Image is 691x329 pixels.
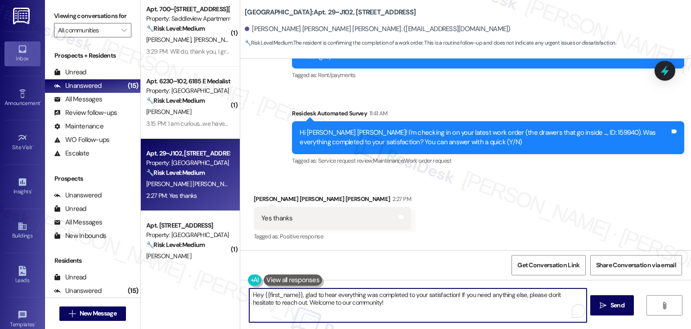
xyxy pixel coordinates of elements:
span: Share Conversation via email [596,260,676,270]
button: Send [590,295,634,315]
strong: 🔧 Risk Level: Medium [146,169,205,177]
i:  [121,27,126,34]
span: Rent/payments [318,71,356,79]
div: Unread [54,273,86,282]
div: Property: [GEOGRAPHIC_DATA] [146,158,229,168]
span: Service request review , [318,157,373,164]
strong: 🔧 Risk Level: Medium [146,24,205,32]
a: Insights • [4,174,40,199]
div: Tagged as: [292,154,684,167]
i:  [69,310,76,317]
span: • [32,143,34,149]
div: Escalate [54,149,89,158]
div: (15) [126,79,140,93]
div: All Messages [54,95,102,104]
span: Positive response [280,233,323,240]
div: Apt. 29~J102, [STREET_ADDRESS] [146,149,229,158]
span: [PERSON_NAME] [146,36,194,44]
label: Viewing conversations for [54,9,131,23]
div: 3:15 PM: I am curious...we have been using that split our payment feature. Is this new payment pl... [146,119,562,128]
div: Tagged as: [254,230,411,243]
div: 1:48 PM: When are you going to change this phone number to mine [146,264,321,272]
span: New Message [80,309,117,318]
div: Maintenance [54,122,103,131]
div: Apt. 700~[STREET_ADDRESS][PERSON_NAME] [146,5,229,14]
div: Yes thanks [261,214,293,223]
div: Property: Saddleview Apartments [146,14,229,23]
span: [PERSON_NAME] [146,252,191,260]
div: 2:27 PM: Yes thanks [146,192,197,200]
div: Hi [PERSON_NAME] [PERSON_NAME]! I'm checking in on your latest work order (the drawers that go in... [300,128,670,147]
a: Buildings [4,219,40,243]
div: 11:41 AM [367,109,388,118]
strong: 🔧 Risk Level: Medium [146,96,205,105]
div: Apt. 6230~102, 6185 E Medalist Ln [146,77,229,86]
span: : The resident is confirming the completion of a work order. This is a routine follow-up and does... [245,38,616,48]
div: Property: [GEOGRAPHIC_DATA] [146,86,229,96]
i:  [661,302,668,309]
span: Work order request [404,157,451,164]
span: Get Conversation Link [517,260,579,270]
span: • [31,187,32,193]
span: • [35,320,36,326]
div: New Inbounds [54,231,106,241]
img: ResiDesk Logo [13,8,31,24]
b: [GEOGRAPHIC_DATA]: Apt. 29~J102, [STREET_ADDRESS] [245,8,416,17]
a: Site Visit • [4,130,40,155]
div: Unread [54,68,86,77]
div: Apt. [STREET_ADDRESS] [146,221,229,230]
button: Share Conversation via email [590,255,682,275]
div: WO Follow-ups [54,135,109,145]
div: Tagged as: [292,69,684,82]
div: [PERSON_NAME] [PERSON_NAME] [PERSON_NAME]. ([EMAIL_ADDRESS][DOMAIN_NAME]) [245,24,511,34]
div: Unread [54,204,86,214]
div: Residents [45,256,140,265]
div: Prospects [45,174,140,183]
div: Unanswered [54,286,102,296]
span: Maintenance , [373,157,404,164]
div: Property: [GEOGRAPHIC_DATA] [146,230,229,240]
strong: 🔧 Risk Level: Medium [245,39,292,46]
strong: 🔧 Risk Level: Medium [146,241,205,249]
div: Unanswered [54,81,102,91]
span: [PERSON_NAME] [PERSON_NAME] [146,180,238,188]
i:  [600,302,606,309]
div: Review follow-ups [54,108,117,118]
button: Get Conversation Link [512,255,585,275]
div: All Messages [54,218,102,227]
div: Prospects + Residents [45,51,140,60]
button: New Message [59,306,126,321]
div: 3:29 PM: Will do, thank you, I greatly appreciate it! [146,47,275,55]
a: Leads [4,263,40,288]
span: [PERSON_NAME] [194,36,239,44]
textarea: To enrich screen reader interactions, please activate Accessibility in Grammarly extension settings [249,288,586,322]
span: • [40,99,41,105]
span: Send [610,301,624,310]
a: Inbox [4,41,40,66]
div: Unanswered [54,191,102,200]
div: [PERSON_NAME] [PERSON_NAME] [PERSON_NAME] [254,194,411,207]
div: Residesk Automated Survey [292,109,684,121]
input: All communities [58,23,117,37]
div: (15) [126,284,140,298]
span: [PERSON_NAME] [146,108,191,116]
div: 2:27 PM [390,194,411,204]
